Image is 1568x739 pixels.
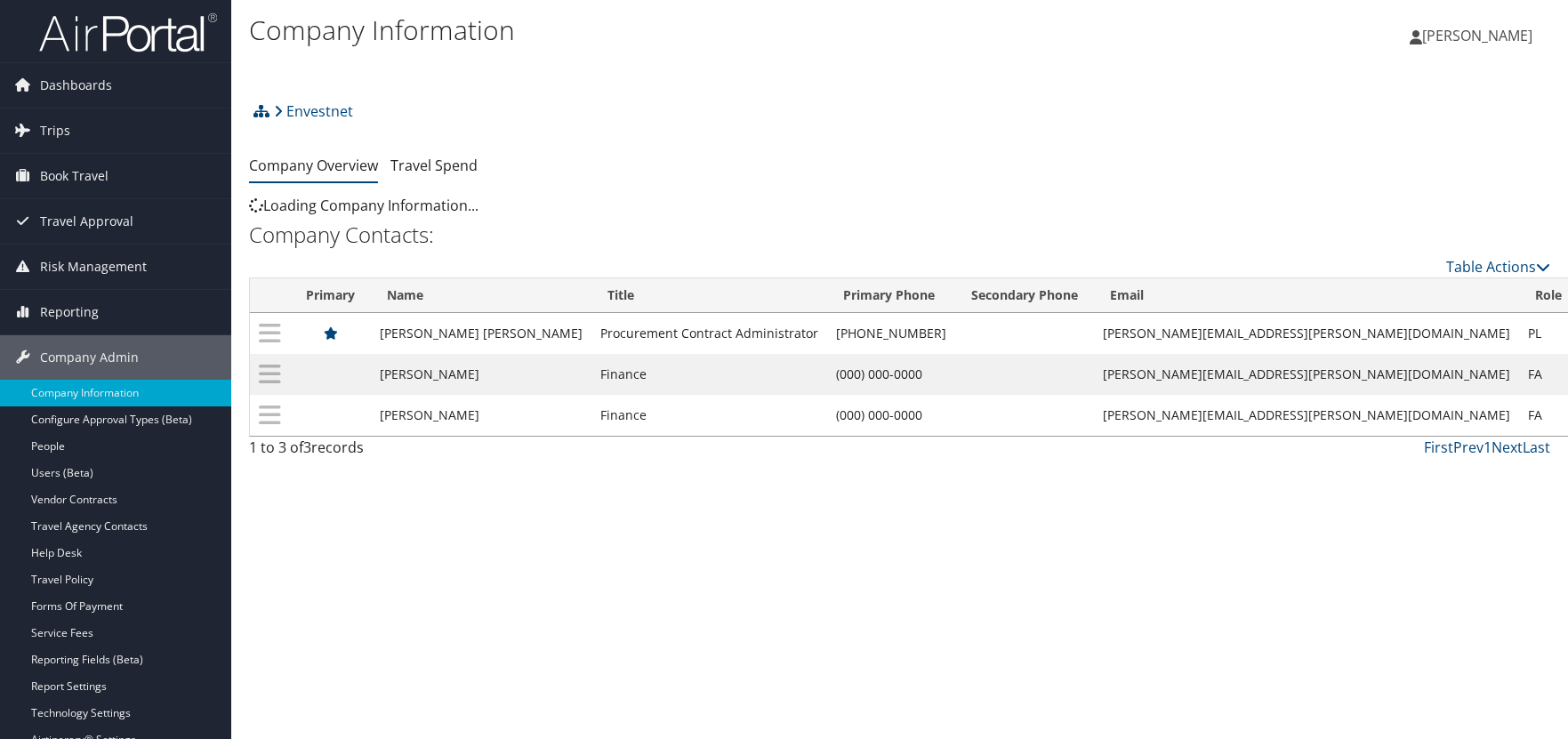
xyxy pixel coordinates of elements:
[955,278,1094,313] th: Secondary Phone
[371,313,591,354] td: [PERSON_NAME] [PERSON_NAME]
[40,108,70,153] span: Trips
[249,220,1550,250] h2: Company Contacts:
[249,156,378,175] a: Company Overview
[40,290,99,334] span: Reporting
[249,437,554,467] div: 1 to 3 of records
[1094,278,1519,313] th: Email
[290,278,371,313] th: Primary
[371,354,591,395] td: [PERSON_NAME]
[40,199,133,244] span: Travel Approval
[40,245,147,289] span: Risk Management
[827,278,955,313] th: Primary Phone
[40,154,109,198] span: Book Travel
[1422,26,1532,45] span: [PERSON_NAME]
[39,12,217,53] img: airportal-logo.png
[827,395,955,436] td: (000) 000-0000
[1094,354,1519,395] td: [PERSON_NAME][EMAIL_ADDRESS][PERSON_NAME][DOMAIN_NAME]
[591,395,827,436] td: Finance
[1094,313,1519,354] td: [PERSON_NAME][EMAIL_ADDRESS][PERSON_NAME][DOMAIN_NAME]
[591,354,827,395] td: Finance
[591,278,827,313] th: Title
[1094,395,1519,436] td: [PERSON_NAME][EMAIL_ADDRESS][PERSON_NAME][DOMAIN_NAME]
[40,335,139,380] span: Company Admin
[1484,438,1492,457] a: 1
[827,313,955,354] td: [PHONE_NUMBER]
[249,12,1116,49] h1: Company Information
[274,93,353,129] a: Envestnet
[591,313,827,354] td: Procurement Contract Administrator
[390,156,478,175] a: Travel Spend
[1453,438,1484,457] a: Prev
[1492,438,1523,457] a: Next
[1446,257,1550,277] a: Table Actions
[1523,438,1550,457] a: Last
[827,354,955,395] td: (000) 000-0000
[371,395,591,436] td: [PERSON_NAME]
[303,438,311,457] span: 3
[40,63,112,108] span: Dashboards
[249,196,478,215] span: Loading Company Information...
[1424,438,1453,457] a: First
[1410,9,1550,62] a: [PERSON_NAME]
[371,278,591,313] th: Name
